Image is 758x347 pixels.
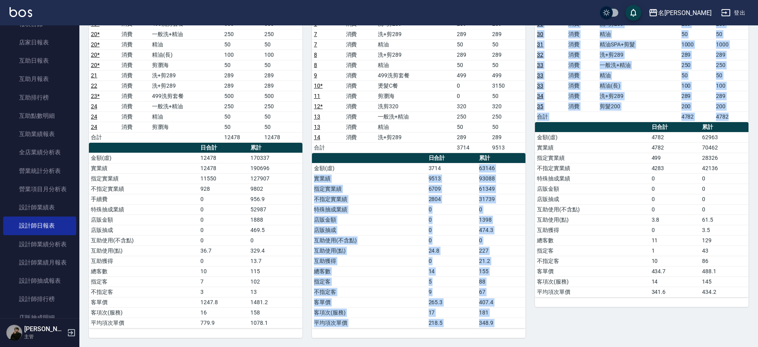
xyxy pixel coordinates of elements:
td: 消費 [344,70,376,81]
td: 1000 [679,39,714,50]
td: 0 [198,215,248,225]
td: 200 [714,101,748,111]
td: 0 [427,204,477,215]
td: 店販抽成 [89,225,198,235]
td: 合計 [312,142,344,153]
td: 61.5 [700,215,748,225]
td: 50 [679,29,714,39]
td: 289 [455,132,490,142]
td: 329.4 [248,245,302,256]
td: 102 [248,276,302,287]
td: 129 [700,235,748,245]
td: 4283 [650,163,700,173]
td: 13.7 [248,256,302,266]
td: 50 [222,39,262,50]
td: 50 [490,60,525,70]
td: 320 [490,101,525,111]
td: 消費 [566,70,598,81]
td: 消費 [119,50,150,60]
td: 956.9 [248,194,302,204]
a: 30 [537,21,543,27]
td: 12478 [198,163,248,173]
td: 消費 [566,29,598,39]
a: 互助業績報表 [3,125,76,143]
a: 21 [91,72,97,79]
p: 主管 [24,333,65,340]
td: 289 [455,29,490,39]
td: 互助使用(不含點) [89,235,198,245]
td: 一般洗+精油 [150,101,222,111]
a: 互助點數明細 [3,107,76,125]
a: 營業統計分析表 [3,162,76,180]
td: 9513 [490,142,525,153]
td: 928 [198,184,248,194]
td: 4782 [650,142,700,153]
td: 250 [262,101,302,111]
td: 0 [427,235,477,245]
td: 指定實業績 [535,153,650,163]
td: 特殊抽成業績 [89,204,198,215]
td: 499洗剪套餐 [376,70,455,81]
td: 特殊抽成業績 [312,204,427,215]
td: 精油 [376,39,455,50]
td: 消費 [566,39,598,50]
td: 190696 [248,163,302,173]
td: 4782 [714,111,748,122]
td: 6709 [427,184,477,194]
td: 93088 [477,173,525,184]
td: 總客數 [89,266,198,276]
td: 消費 [119,29,150,39]
button: save [625,5,641,21]
td: 70462 [700,142,748,153]
a: 24 [91,103,97,109]
td: 289 [455,50,490,60]
td: 50 [490,39,525,50]
a: 24 [91,113,97,120]
td: 消費 [119,60,150,70]
td: 86 [700,256,748,266]
a: 8 [314,62,317,68]
td: 消費 [119,111,150,122]
td: 洗+剪289 [598,91,679,101]
a: 7 [314,41,317,48]
td: 200 [679,101,714,111]
td: 21.2 [477,256,525,266]
td: 店販抽成 [535,194,650,204]
td: 0 [198,204,248,215]
td: 精油(長) [150,50,222,60]
td: 50 [714,29,748,39]
a: 32 [537,52,543,58]
th: 累計 [248,143,302,153]
td: 227 [477,245,525,256]
td: 不指定客 [535,256,650,266]
td: 洗+剪289 [598,50,679,60]
td: 消費 [566,91,598,101]
td: 消費 [344,101,376,111]
td: 互助使用(不含點) [312,235,427,245]
td: 499洗剪套餐 [150,91,222,101]
table: a dense table [312,153,525,328]
td: 488.1 [700,266,748,276]
th: 日合計 [650,122,700,132]
td: 469.5 [248,225,302,235]
td: 0 [455,81,490,91]
td: 1398 [477,215,525,225]
a: 互助月報表 [3,70,76,88]
td: 精油 [150,39,222,50]
a: 30 [537,31,543,37]
td: 不指定實業績 [89,184,198,194]
td: 客單價 [535,266,650,276]
td: 50 [679,70,714,81]
td: 互助使用(點) [312,245,427,256]
td: 50 [262,122,302,132]
a: 7 [314,31,317,37]
td: 0 [650,184,700,194]
td: 指定客 [312,276,427,287]
td: 0 [427,256,477,266]
td: 0 [198,194,248,204]
td: 0 [650,204,700,215]
td: 指定實業績 [89,173,198,184]
td: 24.8 [427,245,477,256]
td: 31739 [477,194,525,204]
td: 170337 [248,153,302,163]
